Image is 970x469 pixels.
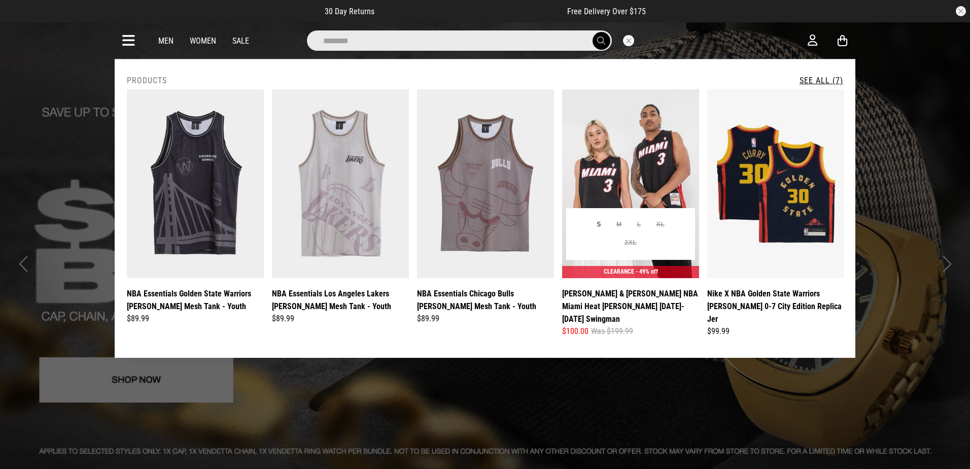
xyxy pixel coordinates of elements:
[158,36,174,46] a: Men
[325,7,374,16] span: 30 Day Returns
[562,287,699,325] a: [PERSON_NAME] & [PERSON_NAME] NBA Miami Heat [PERSON_NAME] [DATE]-[DATE] Swingman
[707,325,844,338] div: $99.99
[127,313,264,325] div: $89.99
[609,216,630,234] button: M
[604,268,634,275] span: CLEARANCE
[127,89,264,278] img: Nba Essentials Golden State Warriors Wallace Mesh Tank - Youth in Black
[617,234,644,252] button: 2XL
[417,89,554,278] img: Nba Essentials Chicago Bulls Wallace Mesh Tank - Youth in Beige
[800,76,843,85] a: See All (7)
[567,7,646,16] span: Free Delivery Over $175
[232,36,249,46] a: Sale
[272,89,409,278] img: Nba Essentials Los Angeles Lakers Wallace Mesh Tank - Youth in Beige
[127,287,264,313] a: NBA Essentials Golden State Warriors [PERSON_NAME] Mesh Tank - Youth
[562,325,588,338] span: $100.00
[417,287,554,313] a: NBA Essentials Chicago Bulls [PERSON_NAME] Mesh Tank - Youth
[562,89,699,278] img: Mitchell & Ness Nba Miami Heat Dwyane Wade 2012-2013 Swingman in Black
[417,313,554,325] div: $89.99
[636,268,658,275] span: - 49% off
[272,313,409,325] div: $89.99
[648,216,672,234] button: XL
[623,35,634,46] button: Close search
[190,36,216,46] a: Women
[707,287,844,325] a: Nike X NBA Golden State Warriors [PERSON_NAME] 0-7 City Edition Replica Jer
[707,89,844,278] img: Nike X Nba Golden State Warriors Stephen Curry 0-7 City Edition Replica Jer in Blue
[127,76,167,85] h2: Products
[395,6,547,16] iframe: Customer reviews powered by Trustpilot
[591,325,633,338] span: Was $199.99
[589,216,609,234] button: S
[272,287,409,313] a: NBA Essentials Los Angeles Lakers [PERSON_NAME] Mesh Tank - Youth
[630,216,648,234] button: L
